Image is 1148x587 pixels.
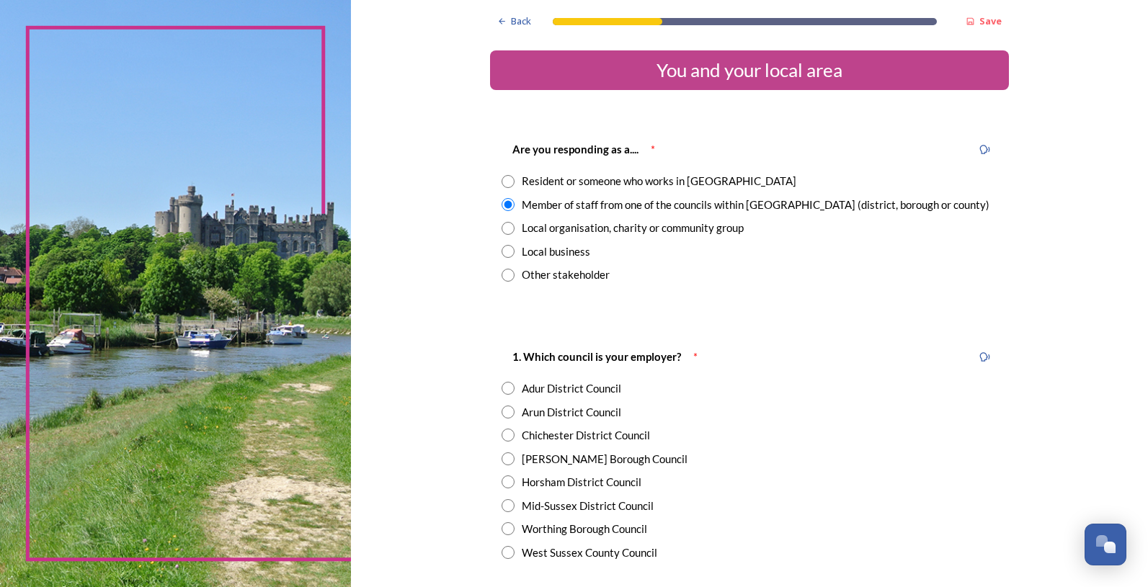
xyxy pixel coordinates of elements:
[512,350,681,363] strong: 1. Which council is your employer?
[522,427,650,444] div: Chichester District Council
[522,498,654,514] div: Mid-Sussex District Council
[522,266,610,283] div: Other stakeholder
[522,404,621,421] div: Arun District Council
[522,451,688,467] div: [PERSON_NAME] Borough Council
[1085,524,1126,565] button: Open Chat
[522,474,641,490] div: Horsham District Council
[522,243,590,260] div: Local business
[512,143,638,156] strong: Are you responding as a....
[522,220,744,236] div: Local organisation, charity or community group
[496,56,1003,84] div: You and your local area
[522,521,647,537] div: Worthing Borough Council
[511,14,531,28] span: Back
[522,380,621,397] div: Adur District Council
[522,545,657,561] div: West Sussex County Council
[522,173,796,189] div: Resident or someone who works in [GEOGRAPHIC_DATA]
[522,197,989,213] div: Member of staff from one of the councils within [GEOGRAPHIC_DATA] (district, borough or county)
[979,14,1002,27] strong: Save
